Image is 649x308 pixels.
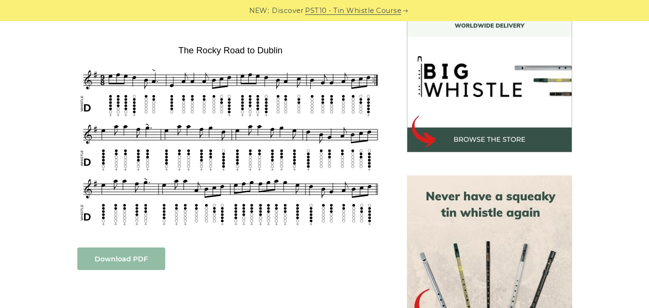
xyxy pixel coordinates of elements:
a: Download PDF [77,247,165,270]
span: NEW: [249,5,269,16]
span: Discover [272,5,304,16]
a: PST10 - Tin Whistle Course [305,5,401,16]
img: The Rocky Road to Dublin Tin Whistle Tabs & Sheet Music [77,42,384,228]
